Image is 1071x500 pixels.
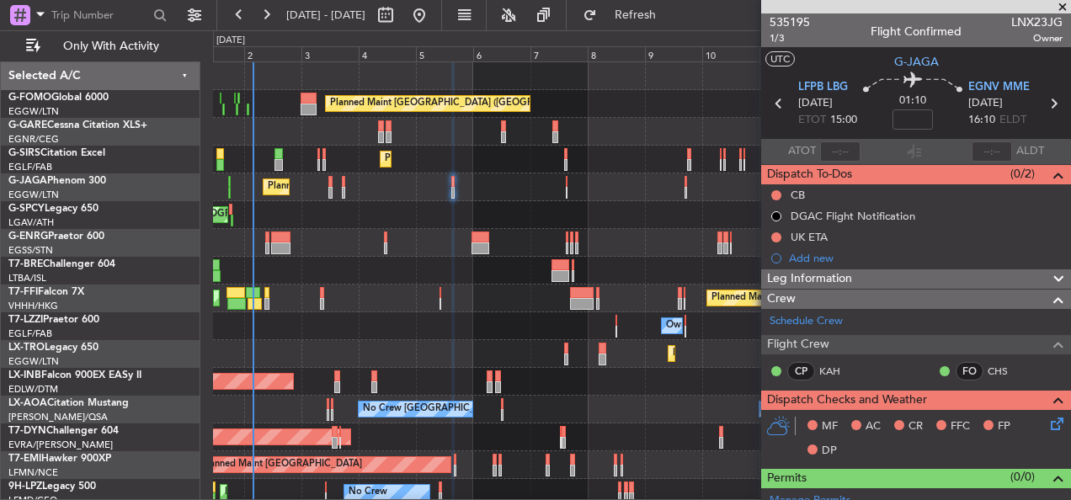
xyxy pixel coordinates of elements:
[8,259,43,269] span: T7-BRE
[711,285,908,311] div: Planned Maint Tianjin ([GEOGRAPHIC_DATA])
[8,176,106,186] a: G-JAGAPhenom 300
[8,454,41,464] span: T7-EMI
[822,443,837,460] span: DP
[673,341,783,366] div: Planned Maint Dusseldorf
[767,391,927,410] span: Dispatch Checks and Weather
[8,259,115,269] a: T7-BREChallenger 604
[330,91,595,116] div: Planned Maint [GEOGRAPHIC_DATA] ([GEOGRAPHIC_DATA])
[8,439,113,451] a: EVRA/[PERSON_NAME]
[8,244,53,257] a: EGSS/STN
[968,112,995,129] span: 16:10
[8,411,108,423] a: [PERSON_NAME]/QSA
[1010,165,1035,183] span: (0/2)
[1011,31,1063,45] span: Owner
[8,315,43,325] span: T7-LZZI
[8,148,105,158] a: G-SIRSCitation Excel
[8,355,59,368] a: EGGW/LTN
[216,34,245,48] div: [DATE]
[871,23,962,40] div: Flight Confirmed
[8,189,59,201] a: EGGW/LTN
[8,148,40,158] span: G-SIRS
[51,3,148,28] input: Trip Number
[767,335,829,354] span: Flight Crew
[8,176,47,186] span: G-JAGA
[8,120,147,130] a: G-GARECessna Citation XLS+
[830,112,857,129] span: 15:00
[8,287,84,297] a: T7-FFIFalcon 7X
[999,112,1026,129] span: ELDT
[416,46,473,61] div: 5
[8,231,48,242] span: G-ENRG
[770,313,843,330] a: Schedule Crew
[8,466,58,479] a: LFMN/NCE
[767,469,807,488] span: Permits
[968,79,1030,96] span: EGNV MME
[8,216,54,229] a: LGAV/ATH
[8,343,99,353] a: LX-TROLegacy 650
[8,204,99,214] a: G-SPCYLegacy 650
[19,33,183,60] button: Only With Activity
[473,46,530,61] div: 6
[988,364,1026,379] a: CHS
[8,287,38,297] span: T7-FFI
[894,53,939,71] span: G-JAGA
[798,95,833,112] span: [DATE]
[798,79,848,96] span: LFPB LBG
[1010,468,1035,486] span: (0/0)
[268,174,533,199] div: Planned Maint [GEOGRAPHIC_DATA] ([GEOGRAPHIC_DATA])
[908,418,923,435] span: CR
[8,93,109,103] a: G-FOMOGlobal 6000
[666,313,695,338] div: Owner
[8,105,59,118] a: EGGW/LTN
[8,120,47,130] span: G-GARE
[8,272,46,285] a: LTBA/ISL
[820,141,861,162] input: --:--
[600,9,671,21] span: Refresh
[8,426,119,436] a: T7-DYNChallenger 604
[575,2,676,29] button: Refresh
[822,418,838,435] span: MF
[8,481,96,492] a: 9H-LPZLegacy 500
[788,143,816,160] span: ATOT
[8,204,45,214] span: G-SPCY
[8,370,141,380] a: LX-INBFalcon 900EX EASy II
[968,95,1003,112] span: [DATE]
[530,46,588,61] div: 7
[218,285,499,311] div: Planned Maint [GEOGRAPHIC_DATA] ([GEOGRAPHIC_DATA] Intl)
[702,46,759,61] div: 10
[759,46,817,61] div: 11
[770,31,810,45] span: 1/3
[588,46,645,61] div: 8
[244,46,301,61] div: 2
[819,364,857,379] a: KAH
[8,343,45,353] span: LX-TRO
[767,290,796,309] span: Crew
[791,188,805,202] div: CB
[866,418,881,435] span: AC
[767,165,852,184] span: Dispatch To-Dos
[8,426,46,436] span: T7-DYN
[286,8,365,23] span: [DATE] - [DATE]
[359,46,416,61] div: 4
[8,231,104,242] a: G-ENRGPraetor 600
[956,362,983,380] div: FO
[8,370,41,380] span: LX-INB
[385,146,650,172] div: Planned Maint [GEOGRAPHIC_DATA] ([GEOGRAPHIC_DATA])
[8,300,58,312] a: VHHH/HKG
[1011,13,1063,31] span: LNX23JG
[791,209,915,223] div: DGAC Flight Notification
[770,13,810,31] span: 535195
[8,93,51,103] span: G-FOMO
[791,230,828,244] div: UK ETA
[998,418,1010,435] span: FP
[8,454,111,464] a: T7-EMIHawker 900XP
[645,46,702,61] div: 9
[363,396,552,422] div: No Crew [GEOGRAPHIC_DATA] (Dublin Intl)
[951,418,970,435] span: FFC
[1016,143,1044,160] span: ALDT
[798,112,826,129] span: ETOT
[765,51,795,66] button: UTC
[44,40,178,52] span: Only With Activity
[201,452,362,477] div: Planned Maint [GEOGRAPHIC_DATA]
[8,481,42,492] span: 9H-LPZ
